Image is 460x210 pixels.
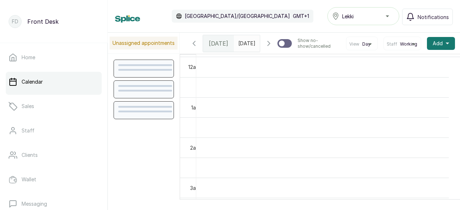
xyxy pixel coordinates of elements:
[6,96,102,116] a: Sales
[209,39,228,48] span: [DATE]
[22,151,38,159] p: Clients
[189,184,201,192] div: 3am
[400,41,417,47] span: Working
[387,41,418,47] button: StaffWorking
[387,41,397,47] span: Staff
[342,13,354,20] span: Lekki
[349,41,359,47] span: View
[418,13,449,21] span: Notifications
[402,9,453,25] button: Notifications
[6,72,102,92] a: Calendar
[6,145,102,165] a: Clients
[185,13,290,20] p: [GEOGRAPHIC_DATA]/[GEOGRAPHIC_DATA]
[12,18,18,25] p: FD
[187,63,201,71] div: 12am
[22,127,34,134] p: Staff
[22,176,36,183] p: Wallet
[362,41,371,47] span: Day
[110,37,178,50] p: Unassigned appointments
[327,7,399,25] button: Lekki
[22,54,35,61] p: Home
[6,121,102,141] a: Staff
[22,78,43,85] p: Calendar
[190,104,201,111] div: 1am
[427,37,455,50] button: Add
[27,17,59,26] p: Front Desk
[203,35,234,52] div: [DATE]
[6,169,102,190] a: Wallet
[298,38,340,49] p: Show no-show/cancelled
[189,144,201,151] div: 2am
[22,200,47,207] p: Messaging
[433,40,443,47] span: Add
[6,47,102,67] a: Home
[293,13,309,20] p: GMT+1
[349,41,374,47] button: ViewDay
[22,103,34,110] p: Sales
